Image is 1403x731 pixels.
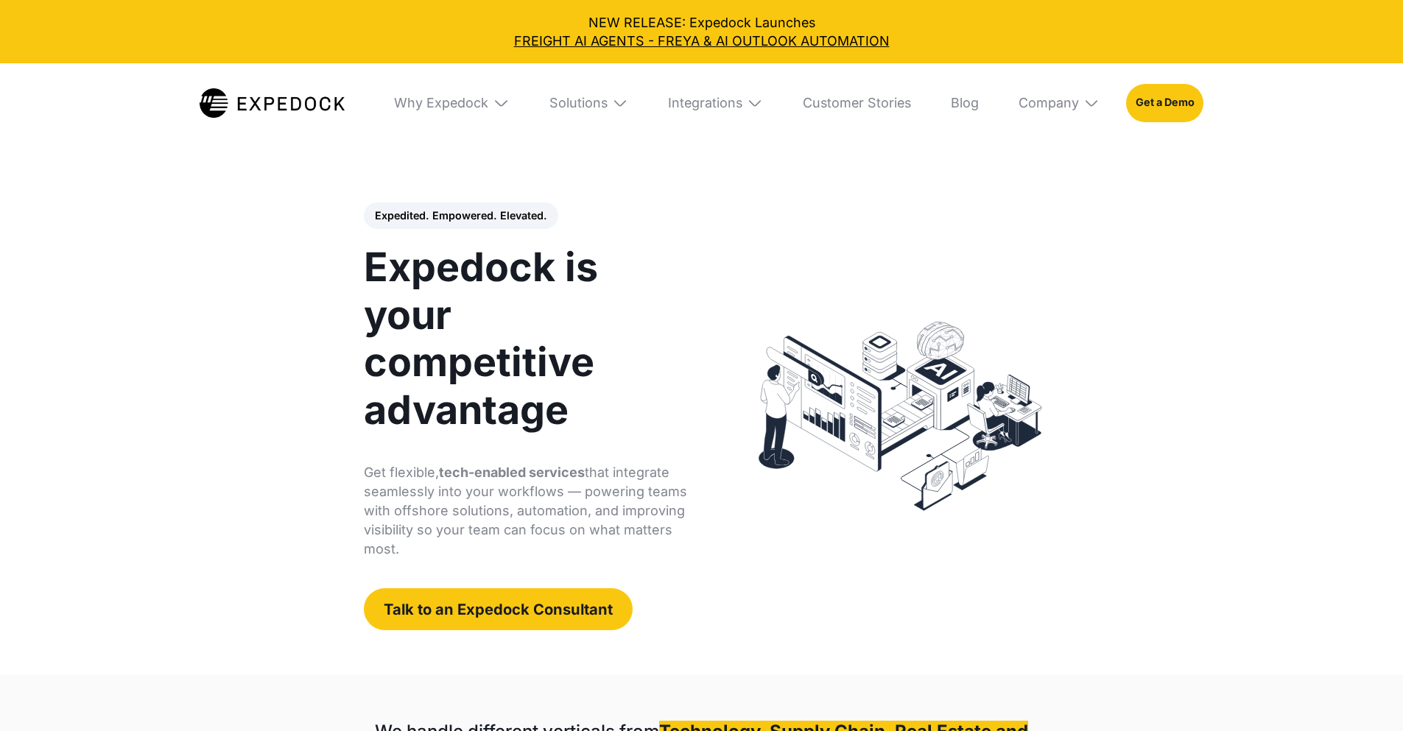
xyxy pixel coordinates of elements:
[938,63,992,143] a: Blog
[549,95,608,111] div: Solutions
[364,463,690,559] p: Get flexible, that integrate seamlessly into your workflows — powering teams with offshore soluti...
[1019,95,1079,111] div: Company
[439,465,585,480] strong: tech-enabled services
[13,13,1390,50] div: NEW RELEASE: Expedock Launches
[394,95,488,111] div: Why Expedock
[364,588,633,629] a: Talk to an Expedock Consultant
[364,244,690,434] h1: Expedock is your competitive advantage
[13,32,1390,50] a: FREIGHT AI AGENTS - FREYA & AI OUTLOOK AUTOMATION
[790,63,924,143] a: Customer Stories
[1126,84,1203,122] a: Get a Demo
[668,95,742,111] div: Integrations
